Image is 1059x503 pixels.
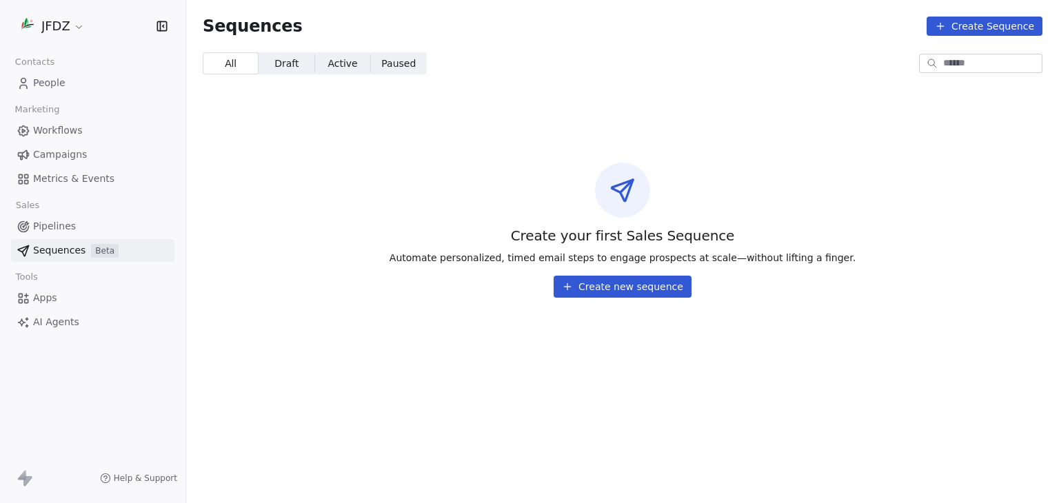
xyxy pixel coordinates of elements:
[100,473,177,484] a: Help & Support
[11,287,174,309] a: Apps
[11,119,174,142] a: Workflows
[10,195,46,216] span: Sales
[33,219,76,234] span: Pipelines
[274,57,299,71] span: Draft
[11,239,174,262] a: SequencesBeta
[554,276,692,298] button: Create new sequence
[33,243,85,258] span: Sequences
[11,215,174,238] a: Pipelines
[91,244,119,258] span: Beta
[927,17,1042,36] button: Create Sequence
[390,251,856,265] span: Automate personalized, timed email steps to engage prospects at scale—without lifting a finger.
[511,226,735,245] span: Create your first Sales Sequence
[11,72,174,94] a: People
[33,172,114,186] span: Metrics & Events
[33,147,87,162] span: Campaigns
[33,291,57,305] span: Apps
[41,17,70,35] span: JFDZ
[33,123,83,138] span: Workflows
[19,18,36,34] img: logo_ar-5-0.png
[9,52,61,72] span: Contacts
[33,76,65,90] span: People
[10,267,43,287] span: Tools
[11,143,174,166] a: Campaigns
[203,17,303,36] span: Sequences
[17,14,88,38] button: JFDZ
[327,57,357,71] span: Active
[114,473,177,484] span: Help & Support
[9,99,65,120] span: Marketing
[11,311,174,333] a: AI Agents
[33,315,79,329] span: AI Agents
[11,167,174,190] a: Metrics & Events
[381,57,416,71] span: Paused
